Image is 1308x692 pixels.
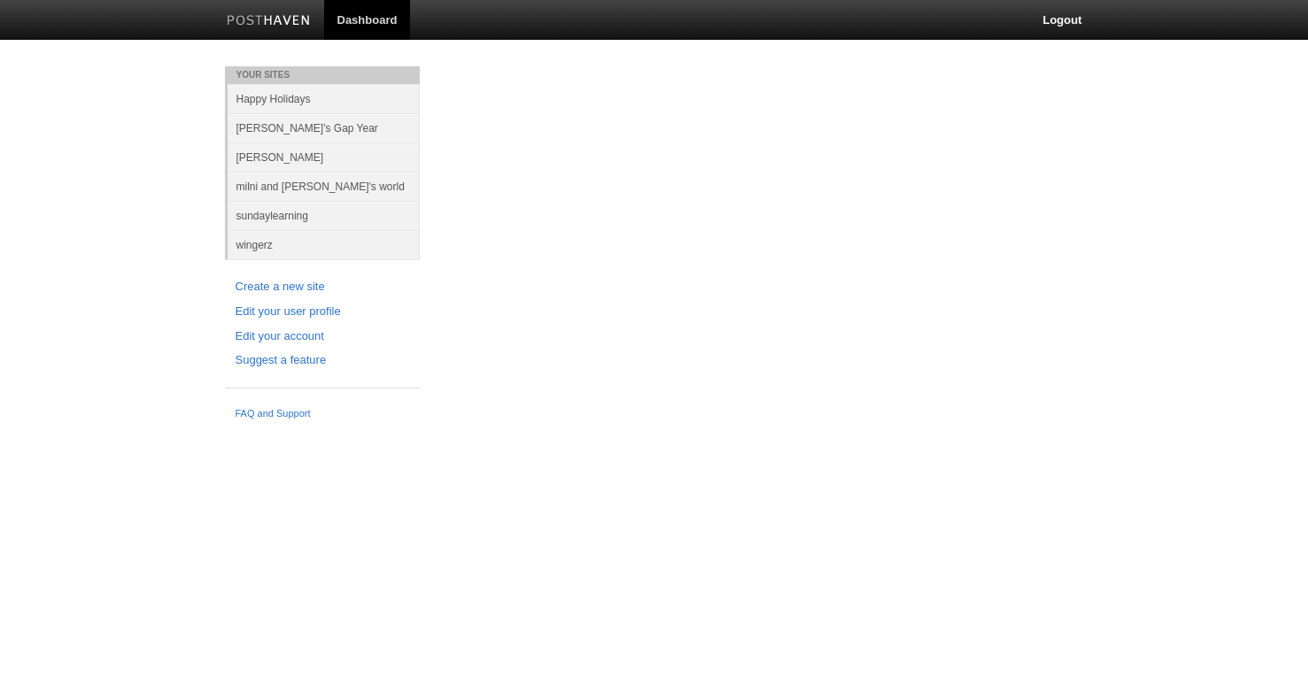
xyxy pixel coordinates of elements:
a: FAQ and Support [236,406,409,422]
a: Edit your user profile [236,303,409,321]
a: Create a new site [236,278,409,296]
a: Suggest a feature [236,351,409,370]
a: sundaylearning [228,201,420,230]
a: milni and [PERSON_NAME]'s world [228,172,420,201]
a: Happy Holidays [228,84,420,113]
a: [PERSON_NAME] [228,142,420,172]
a: Edit your account [236,327,409,346]
a: [PERSON_NAME]'s Gap Year [228,113,420,142]
li: Your Sites [225,66,420,84]
img: Posthaven-bar [227,15,311,28]
a: wingerz [228,230,420,259]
